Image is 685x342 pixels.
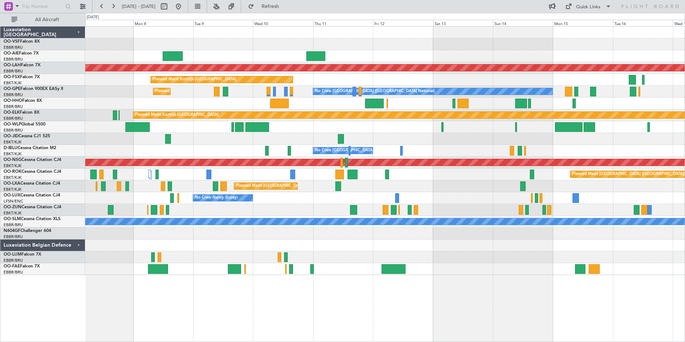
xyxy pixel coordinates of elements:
[195,193,238,203] div: No Crew Nancy (Essey)
[8,14,78,25] button: All Aircraft
[4,116,23,121] a: EBBR/BRU
[4,217,61,221] a: OO-SLMCessna Citation XLS
[19,17,76,22] span: All Aircraft
[373,20,433,26] div: Fri 12
[4,68,23,74] a: EBBR/BRU
[4,199,23,204] a: LFSN/ENC
[122,3,155,10] span: [DATE] - [DATE]
[87,14,99,20] div: [DATE]
[155,86,285,97] div: Planned Maint [GEOGRAPHIC_DATA] ([GEOGRAPHIC_DATA] National)
[4,87,20,91] span: OO-GPE
[4,39,20,44] span: OO-VSF
[576,4,600,11] div: Quick Links
[133,20,193,26] div: Mon 8
[236,181,366,191] div: Planned Maint [GEOGRAPHIC_DATA] ([GEOGRAPHIC_DATA] National)
[4,45,23,50] a: EBBR/BRU
[4,146,56,150] a: D-IBLUCessna Citation M2
[315,86,435,97] div: No Crew [GEOGRAPHIC_DATA] ([GEOGRAPHIC_DATA] National)
[4,75,40,79] a: OO-FSXFalcon 7X
[153,74,236,85] div: Planned Maint Kortrijk-[GEOGRAPHIC_DATA]
[313,20,373,26] div: Thu 11
[613,20,673,26] div: Tue 16
[4,158,61,162] a: OO-NSGCessna Citation CJ4
[4,270,23,275] a: EBBR/BRU
[4,151,21,157] a: EBKT/KJK
[4,51,19,56] span: OO-AIE
[4,92,23,98] a: EBBR/BRU
[4,146,18,150] span: D-IBLU
[193,20,253,26] div: Tue 9
[553,20,613,26] div: Mon 15
[4,258,23,263] a: EBBR/BRU
[4,170,61,174] a: OO-ROKCessna Citation CJ4
[4,110,39,115] a: OO-ELKFalcon 8X
[433,20,493,26] div: Sat 13
[4,63,40,67] a: OO-LAHFalcon 7X
[4,217,21,221] span: OO-SLM
[4,51,39,56] a: OO-AIEFalcon 7X
[4,264,40,269] a: OO-FAEFalcon 7X
[4,193,60,198] a: OO-LUXCessna Citation CJ4
[572,169,685,180] div: Planned Maint [GEOGRAPHIC_DATA] ([GEOGRAPHIC_DATA])
[4,252,21,257] span: OO-LUM
[135,110,219,120] div: Planned Maint Kortrijk-[GEOGRAPHIC_DATA]
[4,128,23,133] a: EBBR/BRU
[4,187,21,192] a: EBKT/KJK
[4,234,23,239] a: EBBR/BRU
[253,20,313,26] div: Wed 10
[4,57,23,62] a: EBBR/BRU
[4,181,20,186] span: OO-LXA
[4,205,21,209] span: OO-ZUN
[315,145,435,156] div: No Crew [GEOGRAPHIC_DATA] ([GEOGRAPHIC_DATA] National)
[4,163,21,168] a: EBKT/KJK
[4,75,20,79] span: OO-FSX
[4,87,63,91] a: OO-GPEFalcon 900EX EASy II
[562,1,615,12] button: Quick Links
[4,99,42,103] a: OO-HHOFalcon 8X
[4,122,45,127] a: OO-WLPGlobal 5500
[4,134,50,138] a: OO-JIDCessna CJ1 525
[4,99,22,103] span: OO-HHO
[22,1,63,12] input: Trip Number
[4,193,20,198] span: OO-LUX
[4,181,60,186] a: OO-LXACessna Citation CJ4
[4,229,51,233] a: N604GFChallenger 604
[4,122,21,127] span: OO-WLP
[4,210,21,216] a: EBKT/KJK
[4,39,40,44] a: OO-VSFFalcon 8X
[4,104,23,109] a: EBBR/BRU
[4,222,23,228] a: EBBR/BRU
[493,20,553,26] div: Sun 14
[255,4,286,9] span: Refresh
[4,110,20,115] span: OO-ELK
[4,80,21,86] a: EBKT/KJK
[4,158,21,162] span: OO-NSG
[4,170,21,174] span: OO-ROK
[73,20,133,26] div: Sun 7
[4,63,21,67] span: OO-LAH
[4,175,21,180] a: EBKT/KJK
[4,252,41,257] a: OO-LUMFalcon 7X
[245,1,288,12] button: Refresh
[4,264,20,269] span: OO-FAE
[4,205,61,209] a: OO-ZUNCessna Citation CJ4
[4,139,21,145] a: EBKT/KJK
[4,229,20,233] span: N604GF
[4,134,19,138] span: OO-JID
